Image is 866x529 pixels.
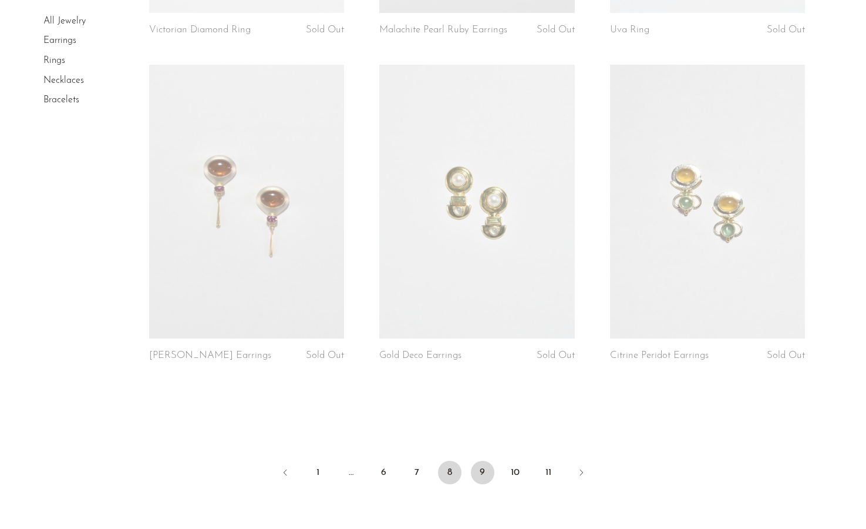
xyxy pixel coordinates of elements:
[471,461,494,484] a: 9
[43,16,86,26] a: All Jewelry
[149,350,271,361] a: [PERSON_NAME] Earrings
[405,461,429,484] a: 7
[43,76,84,85] a: Necklaces
[306,25,344,35] span: Sold Out
[438,461,461,484] span: 8
[610,350,709,361] a: Citrine Peridot Earrings
[43,56,65,65] a: Rings
[306,350,344,360] span: Sold Out
[43,36,76,46] a: Earrings
[306,461,330,484] a: 1
[537,461,560,484] a: 11
[610,25,649,35] a: Uva Ring
[767,25,805,35] span: Sold Out
[379,350,461,361] a: Gold Deco Earrings
[372,461,396,484] a: 6
[379,25,507,35] a: Malachite Pearl Ruby Earrings
[537,25,575,35] span: Sold Out
[274,461,297,487] a: Previous
[339,461,363,484] span: …
[537,350,575,360] span: Sold Out
[149,25,251,35] a: Victorian Diamond Ring
[504,461,527,484] a: 10
[570,461,593,487] a: Next
[43,95,79,105] a: Bracelets
[767,350,805,360] span: Sold Out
